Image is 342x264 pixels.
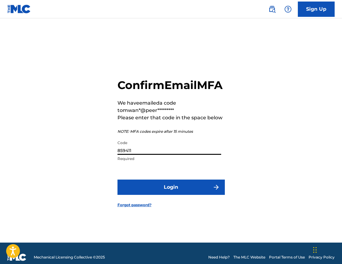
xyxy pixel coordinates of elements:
[117,129,225,134] p: NOTE: MFA codes expire after 15 minutes
[7,5,31,13] img: MLC Logo
[117,180,225,195] button: Login
[309,255,335,260] a: Privacy Policy
[269,255,305,260] a: Portal Terms of Use
[7,254,26,261] img: logo
[213,184,220,191] img: f7272a7cc735f4ea7f67.svg
[117,114,225,121] p: Please enter that code in the space below
[266,3,278,15] a: Public Search
[34,255,105,260] span: Mechanical Licensing Collective © 2025
[284,6,292,13] img: help
[117,156,221,162] p: Required
[117,202,152,208] a: Forgot password?
[282,3,294,15] div: Help
[208,255,230,260] a: Need Help?
[233,255,265,260] a: The MLC Website
[117,78,225,92] h2: Confirm Email MFA
[298,2,335,17] a: Sign Up
[313,241,317,259] div: Drag
[311,235,342,264] iframe: Chat Widget
[268,6,276,13] img: search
